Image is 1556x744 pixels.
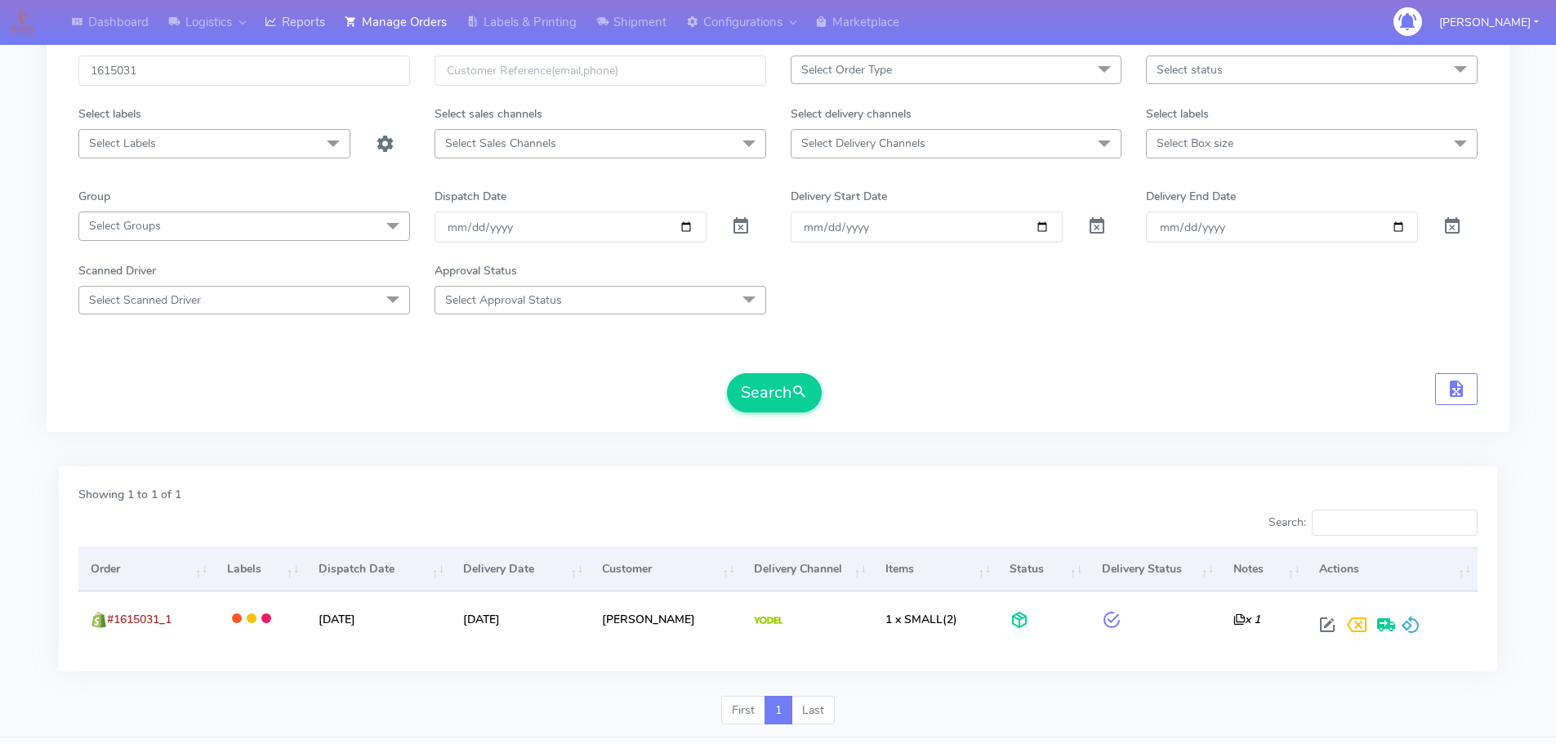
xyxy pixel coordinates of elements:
label: Select labels [78,105,141,123]
img: shopify.png [91,612,107,628]
input: Customer Reference(email,phone) [435,56,766,86]
button: [PERSON_NAME] [1427,6,1551,39]
th: Order: activate to sort column ascending [78,547,214,591]
th: Notes: activate to sort column ascending [1220,547,1307,591]
td: [DATE] [451,591,590,646]
img: Yodel [754,617,782,625]
label: Dispatch Date [435,188,506,205]
span: Select Scanned Driver [89,292,201,308]
span: Select Delivery Channels [801,136,925,151]
th: Actions: activate to sort column ascending [1307,547,1478,591]
span: Select Labels [89,136,156,151]
th: Delivery Channel: activate to sort column ascending [742,547,873,591]
th: Customer: activate to sort column ascending [590,547,742,591]
a: 1 [765,696,792,725]
label: Select sales channels [435,105,542,123]
button: Search [727,373,822,412]
th: Delivery Status: activate to sort column ascending [1089,547,1220,591]
span: (2) [885,612,957,627]
span: Select Sales Channels [445,136,556,151]
th: Dispatch Date: activate to sort column ascending [306,547,452,591]
td: [DATE] [306,591,452,646]
label: Scanned Driver [78,262,156,279]
span: Select Box size [1157,136,1233,151]
th: Items: activate to sort column ascending [873,547,997,591]
td: [PERSON_NAME] [590,591,742,646]
label: Search: [1268,510,1478,536]
span: #1615031_1 [107,612,172,627]
label: Select labels [1146,105,1209,123]
label: Approval Status [435,262,517,279]
input: Search: [1312,510,1478,536]
input: Order Id [78,56,410,86]
span: Select Groups [89,218,161,234]
span: Select Order Type [801,62,892,78]
th: Status: activate to sort column ascending [997,547,1089,591]
label: Delivery End Date [1146,188,1236,205]
label: Delivery Start Date [791,188,887,205]
span: Select Approval Status [445,292,562,308]
label: Group [78,188,110,205]
span: Select status [1157,62,1223,78]
i: x 1 [1233,612,1260,627]
th: Labels: activate to sort column ascending [214,547,305,591]
label: Showing 1 to 1 of 1 [78,486,181,503]
th: Delivery Date: activate to sort column ascending [451,547,590,591]
span: 1 x SMALL [885,612,943,627]
label: Select delivery channels [791,105,912,123]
